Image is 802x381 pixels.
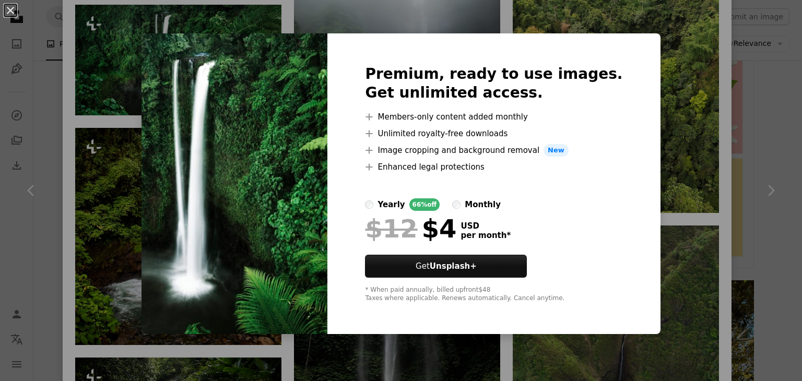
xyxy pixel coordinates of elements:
[461,221,511,231] span: USD
[365,255,527,278] button: GetUnsplash+
[365,286,622,303] div: * When paid annually, billed upfront $48 Taxes where applicable. Renews automatically. Cancel any...
[365,127,622,140] li: Unlimited royalty-free downloads
[378,198,405,211] div: yearly
[365,65,622,102] h2: Premium, ready to use images. Get unlimited access.
[365,161,622,173] li: Enhanced legal protections
[430,261,477,271] strong: Unsplash+
[365,215,456,242] div: $4
[409,198,440,211] div: 66% off
[141,33,327,334] img: premium_photo-1726862857302-0062ce928ac3
[452,200,461,209] input: monthly
[461,231,511,240] span: per month *
[365,215,417,242] span: $12
[365,144,622,157] li: Image cropping and background removal
[544,144,569,157] span: New
[365,111,622,123] li: Members-only content added monthly
[465,198,501,211] div: monthly
[365,200,373,209] input: yearly66%off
